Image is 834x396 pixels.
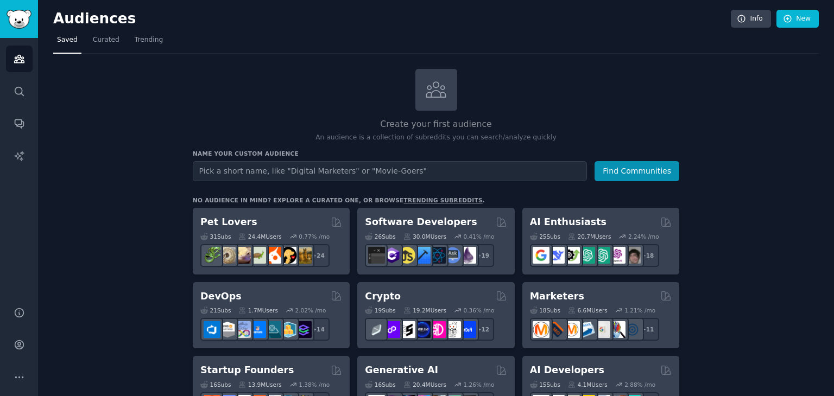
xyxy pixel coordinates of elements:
[530,290,584,303] h2: Marketers
[471,318,494,341] div: + 12
[204,321,220,338] img: azuredevops
[414,247,431,264] img: iOSProgramming
[365,306,395,314] div: 19 Sub s
[624,306,655,314] div: 1.21 % /mo
[200,381,231,388] div: 16 Sub s
[731,10,771,28] a: Info
[193,150,679,157] h3: Name your custom audience
[533,247,549,264] img: GoogleGeminiAI
[593,321,610,338] img: googleads
[7,10,31,29] img: GummySearch logo
[464,233,495,240] div: 0.41 % /mo
[548,247,565,264] img: DeepSeek
[568,306,608,314] div: 6.6M Users
[429,321,446,338] img: defiblockchain
[200,290,242,303] h2: DevOps
[636,318,659,341] div: + 11
[295,306,326,314] div: 2.02 % /mo
[200,215,257,229] h2: Pet Lovers
[368,247,385,264] img: software
[238,381,281,388] div: 13.9M Users
[563,247,580,264] img: AItoolsCatalog
[200,306,231,314] div: 21 Sub s
[365,363,438,377] h2: Generative AI
[568,381,608,388] div: 4.1M Users
[530,215,606,229] h2: AI Enthusiasts
[533,321,549,338] img: content_marketing
[530,381,560,388] div: 15 Sub s
[578,247,595,264] img: chatgpt_promptDesign
[568,233,611,240] div: 20.7M Users
[530,233,560,240] div: 25 Sub s
[193,118,679,131] h2: Create your first audience
[365,215,477,229] h2: Software Developers
[383,321,400,338] img: 0xPolygon
[264,247,281,264] img: cockatiel
[234,247,251,264] img: leopardgeckos
[204,247,220,264] img: herpetology
[365,290,401,303] h2: Crypto
[238,306,278,314] div: 1.7M Users
[89,31,123,54] a: Curated
[399,247,415,264] img: learnjavascript
[365,233,395,240] div: 26 Sub s
[383,247,400,264] img: csharp
[131,31,167,54] a: Trending
[200,233,231,240] div: 31 Sub s
[219,321,236,338] img: AWS_Certified_Experts
[299,233,330,240] div: 0.77 % /mo
[624,381,655,388] div: 2.88 % /mo
[530,363,604,377] h2: AI Developers
[280,247,296,264] img: PetAdvice
[365,381,395,388] div: 16 Sub s
[628,233,659,240] div: 2.24 % /mo
[595,161,679,181] button: Find Communities
[307,318,330,341] div: + 14
[135,35,163,45] span: Trending
[414,321,431,338] img: web3
[459,321,476,338] img: defi_
[459,247,476,264] img: elixir
[444,321,461,338] img: CryptoNews
[193,133,679,143] p: An audience is a collection of subreddits you can search/analyze quickly
[249,247,266,264] img: turtle
[548,321,565,338] img: bigseo
[578,321,595,338] img: Emailmarketing
[593,247,610,264] img: chatgpt_prompts_
[403,197,482,203] a: trending subreddits
[249,321,266,338] img: DevOpsLinks
[403,381,446,388] div: 20.4M Users
[464,306,495,314] div: 0.36 % /mo
[403,233,446,240] div: 30.0M Users
[464,381,495,388] div: 1.26 % /mo
[53,10,731,28] h2: Audiences
[609,321,625,338] img: MarketingResearch
[280,321,296,338] img: aws_cdk
[368,321,385,338] img: ethfinance
[624,247,641,264] img: ArtificalIntelligence
[636,244,659,267] div: + 18
[624,321,641,338] img: OnlineMarketing
[399,321,415,338] img: ethstaker
[219,247,236,264] img: ballpython
[93,35,119,45] span: Curated
[238,233,281,240] div: 24.4M Users
[57,35,78,45] span: Saved
[200,363,294,377] h2: Startup Founders
[403,306,446,314] div: 19.2M Users
[264,321,281,338] img: platformengineering
[295,247,312,264] img: dogbreed
[299,381,330,388] div: 1.38 % /mo
[429,247,446,264] img: reactnative
[193,161,587,181] input: Pick a short name, like "Digital Marketers" or "Movie-Goers"
[609,247,625,264] img: OpenAIDev
[295,321,312,338] img: PlatformEngineers
[471,244,494,267] div: + 19
[444,247,461,264] img: AskComputerScience
[530,306,560,314] div: 18 Sub s
[563,321,580,338] img: AskMarketing
[193,196,485,204] div: No audience in mind? Explore a curated one, or browse .
[53,31,81,54] a: Saved
[234,321,251,338] img: Docker_DevOps
[776,10,819,28] a: New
